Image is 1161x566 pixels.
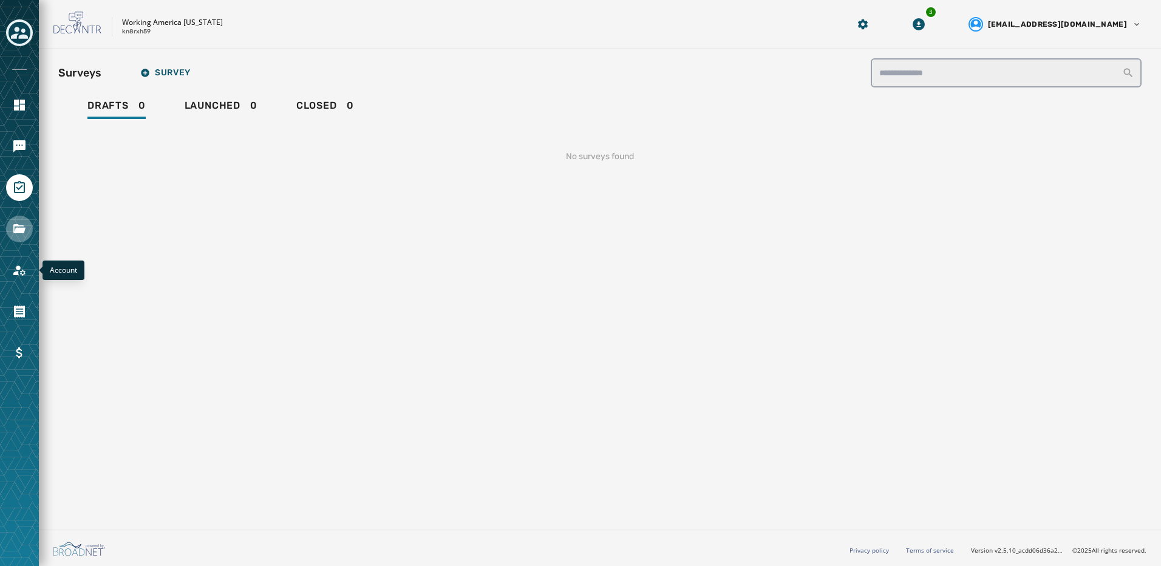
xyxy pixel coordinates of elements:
[87,100,129,112] span: Drafts
[296,100,354,119] div: 0
[185,100,257,119] div: 0
[287,94,364,121] a: Closed0
[78,94,155,121] a: Drafts0
[131,61,200,85] button: Survey
[1072,546,1146,554] span: © 2025 All rights reserved.
[140,68,191,78] span: Survey
[852,13,874,35] button: Manage global settings
[296,100,337,112] span: Closed
[122,27,151,36] p: kn8rxh59
[175,94,267,121] a: Launched0
[10,10,396,23] body: Rich Text Area
[6,92,33,118] a: Navigate to Home
[908,13,930,35] button: Download Menu
[6,174,33,201] a: Navigate to Surveys
[58,64,101,81] h2: Surveys
[971,546,1063,555] span: Version
[43,261,84,280] div: Account
[6,257,33,284] a: Navigate to Account
[906,546,954,554] a: Terms of service
[58,131,1142,182] div: No surveys found
[87,100,146,119] div: 0
[6,133,33,160] a: Navigate to Messaging
[6,339,33,366] a: Navigate to Billing
[849,546,889,554] a: Privacy policy
[988,19,1127,29] span: [EMAIL_ADDRESS][DOMAIN_NAME]
[122,18,223,27] p: Working America [US_STATE]
[964,12,1146,36] button: User settings
[185,100,240,112] span: Launched
[6,19,33,46] button: Toggle account select drawer
[6,298,33,325] a: Navigate to Orders
[6,216,33,242] a: Navigate to Files
[925,6,937,18] div: 3
[995,546,1063,555] span: v2.5.10_acdd06d36a2d477687e21de5ea907d8c03850ae9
